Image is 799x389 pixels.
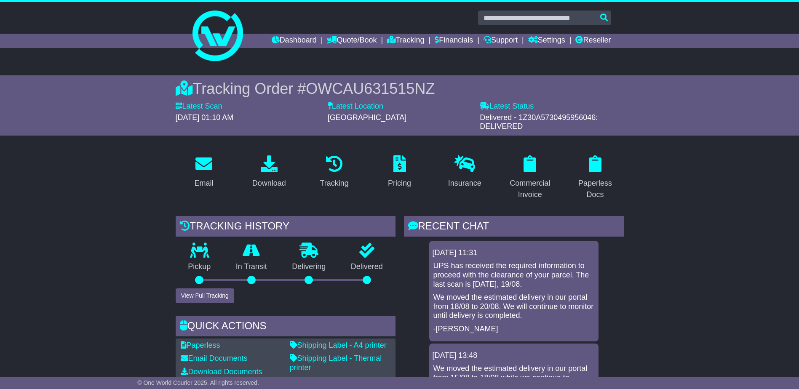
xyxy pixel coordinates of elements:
a: Tracking [314,152,354,192]
a: Paperless Docs [567,152,624,203]
div: Email [194,178,213,189]
p: -[PERSON_NAME] [433,325,594,334]
div: RECENT CHAT [404,216,624,239]
div: Tracking Order # [176,80,624,98]
div: Download [252,178,286,189]
a: Email [189,152,219,192]
label: Latest Scan [176,102,222,111]
div: Commercial Invoice [507,178,553,200]
span: [DATE] 01:10 AM [176,113,234,122]
p: Delivered [338,262,395,272]
p: We moved the estimated delivery in our portal from 18/08 to 20/08. We will continue to monitor un... [433,293,594,320]
a: Paperless [181,341,220,349]
a: Reseller [575,34,611,48]
a: Settings [528,34,565,48]
div: Paperless Docs [572,178,618,200]
a: Download Documents [181,368,262,376]
span: OWCAU631515NZ [306,80,435,97]
p: UPS has received the required information to proceed with the clearance of your parcel. The last ... [433,261,594,289]
a: Shipping Label - A4 printer [290,341,387,349]
div: Tracking [320,178,348,189]
label: Latest Location [328,102,383,111]
a: Shipping Label - Thermal printer [290,354,382,372]
div: Tracking history [176,216,395,239]
span: Delivered - 1Z30A5730495956046: DELIVERED [480,113,598,131]
a: Download [247,152,291,192]
a: Insurance [443,152,487,192]
a: Email Documents [181,354,248,362]
a: Commercial Invoice [502,152,558,203]
span: [GEOGRAPHIC_DATA] [328,113,406,122]
div: Quick Actions [176,316,395,338]
a: Support [484,34,518,48]
p: Pickup [176,262,224,272]
a: Quote/Book [327,34,377,48]
p: In Transit [223,262,280,272]
div: [DATE] 11:31 [433,248,595,258]
div: [DATE] 13:48 [433,351,595,360]
button: View Full Tracking [176,288,234,303]
div: Insurance [448,178,481,189]
div: Pricing [388,178,411,189]
a: Financials [435,34,473,48]
p: Delivering [280,262,339,272]
a: Tracking [387,34,424,48]
a: Pricing [382,152,417,192]
label: Latest Status [480,102,534,111]
a: Original Address Label [290,377,372,385]
span: © One World Courier 2025. All rights reserved. [137,379,259,386]
a: Dashboard [272,34,317,48]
